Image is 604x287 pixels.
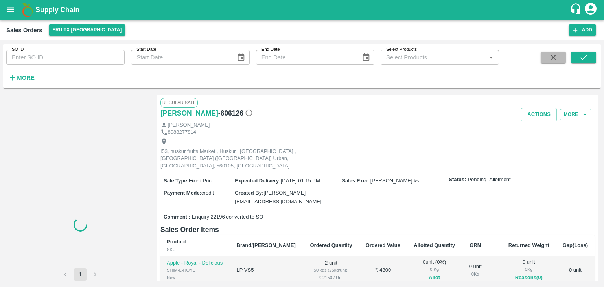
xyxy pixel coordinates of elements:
button: Choose date [234,50,249,65]
b: Ordered Quantity [310,242,352,248]
h6: - 606126 [218,108,253,119]
button: Select DC [49,24,126,36]
div: New [167,274,224,281]
input: Enter SO ID [6,50,125,65]
button: open drawer [2,1,20,19]
label: Sales Exec : [342,178,370,184]
b: Returned Weight [508,242,549,248]
h6: Sales Order Items [160,224,595,235]
label: Comment : [164,213,190,221]
label: Select Products [386,46,417,53]
div: 0 unit ( 0 %) [413,259,455,282]
span: Pending_Allotment [468,176,510,184]
input: Select Products [383,52,484,63]
label: Created By : [235,190,263,196]
label: Sale Type : [164,178,189,184]
label: Expected Delivery : [235,178,280,184]
div: 0 unit [468,263,482,278]
span: Enquiry 22196 converted to SO [192,213,263,221]
span: [DATE] 01:15 PM [281,178,320,184]
td: LP VS5 [230,256,304,285]
b: Product [167,239,186,245]
div: 50 kgs (25kg/unit) [309,267,353,274]
span: [PERSON_NAME][EMAIL_ADDRESS][DOMAIN_NAME] [235,190,321,204]
button: Choose date [359,50,374,65]
p: 8088277814 [168,129,196,136]
label: Payment Mode : [164,190,201,196]
b: GRN [470,242,481,248]
td: 0 unit [556,256,595,285]
span: [PERSON_NAME].ks [370,178,419,184]
b: Gap(Loss) [563,242,588,248]
div: Sales Orders [6,25,42,35]
div: 0 Kg [508,266,550,273]
button: More [560,109,591,120]
p: Apple - Royal - Delicious [167,259,224,267]
div: 0 unit [508,259,550,282]
button: Actions [521,108,557,121]
div: SHIM-L-ROYL [167,267,224,274]
strong: More [17,75,35,81]
a: Supply Chain [35,4,570,15]
img: logo [20,2,35,18]
button: Allot [429,273,440,282]
div: 0 Kg [413,266,455,273]
button: page 1 [74,268,87,281]
div: account of current user [584,2,598,18]
label: Start Date [136,46,156,53]
input: Start Date [131,50,230,65]
a: [PERSON_NAME] [160,108,218,119]
b: Supply Chain [35,6,79,14]
div: ₹ 2150 / Unit [309,274,353,281]
input: End Date [256,50,355,65]
div: customer-support [570,3,584,17]
button: Add [569,24,596,36]
b: Ordered Value [366,242,400,248]
b: Allotted Quantity [414,242,455,248]
b: Brand/[PERSON_NAME] [237,242,296,248]
p: [PERSON_NAME] [168,121,210,129]
td: ₹ 4300 [359,256,407,285]
label: End Date [261,46,280,53]
span: credit [201,190,214,196]
nav: pagination navigation [58,268,103,281]
p: I53, huskur fruits Market , Huskur , [GEOGRAPHIC_DATA] , [GEOGRAPHIC_DATA] ([GEOGRAPHIC_DATA]) Ur... [160,148,337,170]
label: Status: [449,176,466,184]
div: 0 Kg [468,270,482,278]
button: More [6,71,37,85]
div: SKU [167,246,224,253]
td: 2 unit [303,256,359,285]
span: Fixed Price [189,178,214,184]
button: Reasons(0) [508,273,550,282]
button: Open [486,52,496,63]
span: Regular Sale [160,98,198,107]
label: SO ID [12,46,24,53]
